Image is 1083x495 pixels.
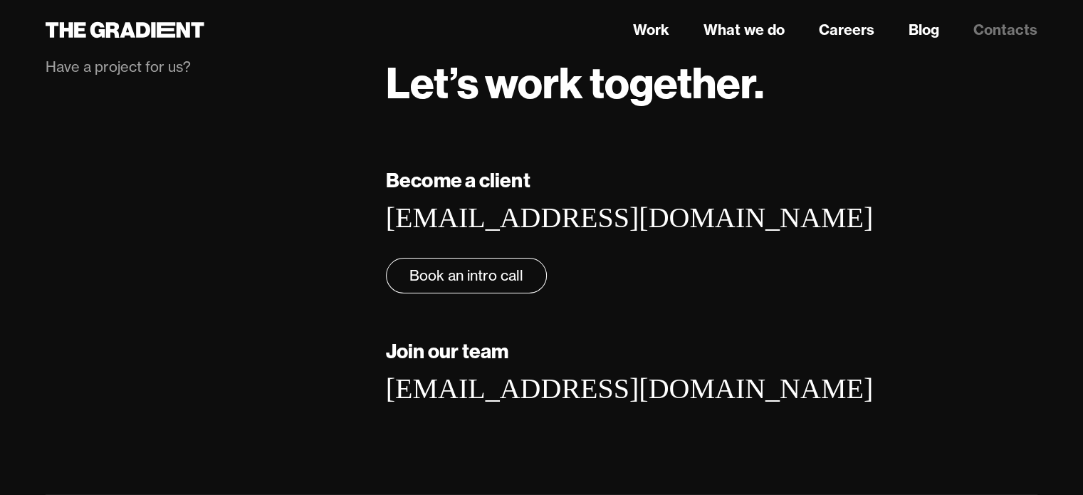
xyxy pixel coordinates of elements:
a: Book an intro call [386,258,547,293]
a: Work [633,19,669,41]
strong: Let’s work together. [386,56,764,110]
a: [EMAIL_ADDRESS][DOMAIN_NAME] [386,372,873,405]
a: What we do [703,19,785,41]
strong: Become a client [386,167,530,192]
div: Have a project for us? [46,57,357,77]
strong: Join our team [386,338,509,363]
a: Careers [819,19,874,41]
a: Contacts [973,19,1037,41]
a: Blog [909,19,939,41]
a: [EMAIL_ADDRESS][DOMAIN_NAME]‍ [386,202,873,234]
